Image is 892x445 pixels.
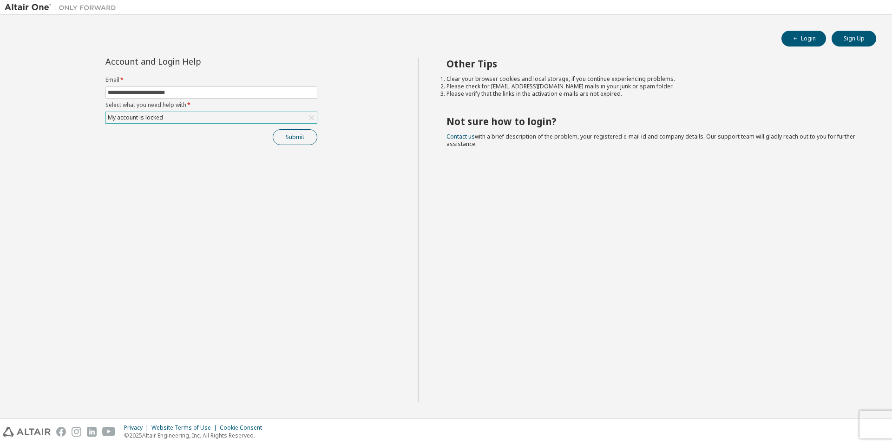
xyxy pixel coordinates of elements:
img: altair_logo.svg [3,427,51,437]
h2: Other Tips [446,58,860,70]
img: linkedin.svg [87,427,97,437]
li: Clear your browser cookies and local storage, if you continue experiencing problems. [446,75,860,83]
span: with a brief description of the problem, your registered e-mail id and company details. Our suppo... [446,133,855,148]
li: Please verify that the links in the activation e-mails are not expired. [446,90,860,98]
div: Website Terms of Use [151,424,220,432]
button: Submit [273,129,317,145]
button: Sign Up [832,31,876,46]
label: Email [105,76,317,84]
li: Please check for [EMAIL_ADDRESS][DOMAIN_NAME] mails in your junk or spam folder. [446,83,860,90]
label: Select what you need help with [105,101,317,109]
img: facebook.svg [56,427,66,437]
img: instagram.svg [72,427,81,437]
h2: Not sure how to login? [446,115,860,127]
img: Altair One [5,3,121,12]
div: My account is locked [106,112,317,123]
p: © 2025 Altair Engineering, Inc. All Rights Reserved. [124,432,268,439]
button: Login [781,31,826,46]
img: youtube.svg [102,427,116,437]
div: Cookie Consent [220,424,268,432]
a: Contact us [446,133,475,140]
div: Privacy [124,424,151,432]
div: Account and Login Help [105,58,275,65]
div: My account is locked [106,113,164,123]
